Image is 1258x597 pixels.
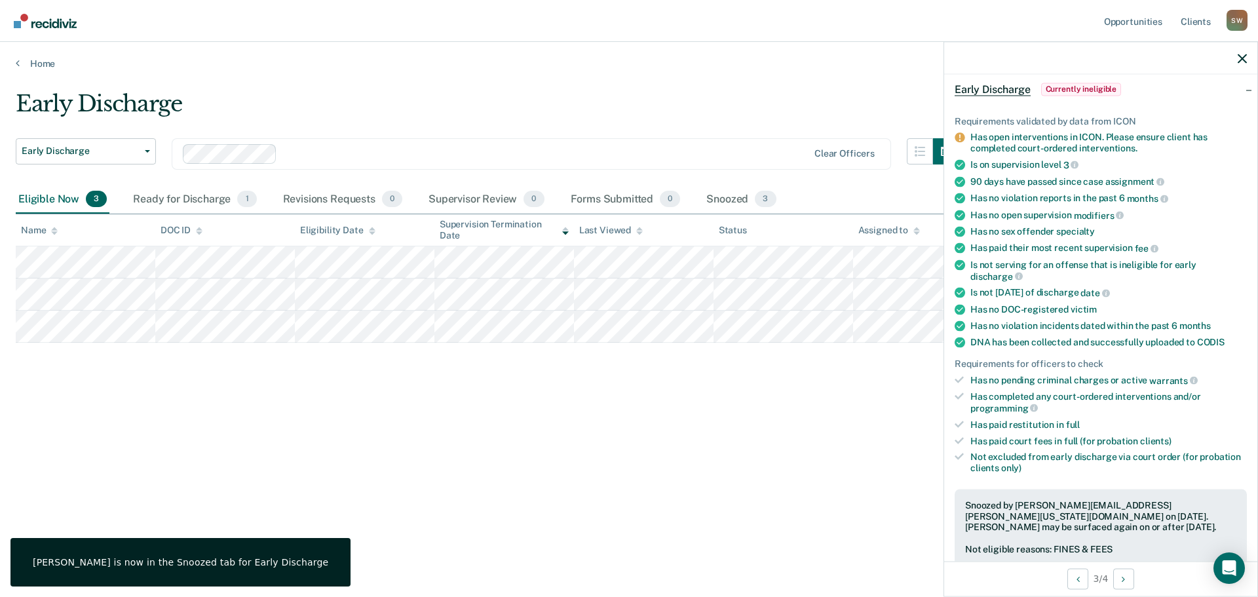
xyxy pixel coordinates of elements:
[704,185,778,214] div: Snoozed
[965,544,1236,555] div: Not eligible reasons: FINES & FEES
[970,320,1247,331] div: Has no violation incidents dated within the past 6
[970,209,1247,221] div: Has no open supervision
[970,391,1247,414] div: Has completed any court-ordered interventions and/or
[970,259,1247,281] div: Is not serving for an offense that is ineligible for early
[1213,552,1245,584] div: Open Intercom Messenger
[22,145,140,157] span: Early Discharge
[579,225,643,236] div: Last Viewed
[300,225,375,236] div: Eligibility Date
[1227,10,1248,31] button: Profile dropdown button
[970,226,1247,237] div: Has no sex offender
[86,191,107,208] span: 3
[1105,176,1164,187] span: assignment
[426,185,547,214] div: Supervisor Review
[1080,288,1109,298] span: date
[944,68,1257,110] div: Early DischargeCurrently ineligible
[130,185,259,214] div: Ready for Discharge
[1063,159,1079,170] span: 3
[970,336,1247,347] div: DNA has been collected and successfully uploaded to
[970,176,1247,187] div: 90 days have passed since case
[814,148,875,159] div: Clear officers
[970,271,1023,281] span: discharge
[21,225,58,236] div: Name
[970,132,1247,154] div: Has open interventions in ICON. Please ensure client has completed court-ordered interventions.
[970,419,1247,430] div: Has paid restitution in
[524,191,544,208] span: 0
[970,303,1247,315] div: Has no DOC-registered
[1127,193,1168,203] span: months
[970,159,1247,170] div: Is on supervision level
[1179,320,1211,330] span: months
[1197,336,1225,347] span: CODIS
[1067,568,1088,589] button: Previous Opportunity
[955,83,1031,96] span: Early Discharge
[1149,375,1198,385] span: warrants
[1135,243,1158,254] span: fee
[719,225,747,236] div: Status
[1113,568,1134,589] button: Next Opportunity
[970,402,1038,413] span: programming
[382,191,402,208] span: 0
[1041,83,1122,96] span: Currently ineligible
[970,193,1247,204] div: Has no violation reports in the past 6
[1140,435,1172,446] span: clients)
[237,191,256,208] span: 1
[1074,210,1124,220] span: modifiers
[568,185,683,214] div: Forms Submitted
[161,225,202,236] div: DOC ID
[1066,419,1080,429] span: full
[280,185,405,214] div: Revisions Requests
[14,14,77,28] img: Recidiviz
[1056,226,1095,237] span: specialty
[33,556,328,568] div: [PERSON_NAME] is now in the Snoozed tab for Early Discharge
[970,287,1247,299] div: Is not [DATE] of discharge
[755,191,776,208] span: 3
[970,374,1247,386] div: Has no pending criminal charges or active
[955,115,1247,126] div: Requirements validated by data from ICON
[970,242,1247,254] div: Has paid their most recent supervision
[16,185,109,214] div: Eligible Now
[1001,463,1021,473] span: only)
[965,499,1236,532] div: Snoozed by [PERSON_NAME][EMAIL_ADDRESS][PERSON_NAME][US_STATE][DOMAIN_NAME] on [DATE]. [PERSON_NA...
[858,225,920,236] div: Assigned to
[16,90,959,128] div: Early Discharge
[970,452,1247,474] div: Not excluded from early discharge via court order (for probation clients
[1227,10,1248,31] div: S W
[660,191,680,208] span: 0
[970,435,1247,446] div: Has paid court fees in full (for probation
[944,561,1257,596] div: 3 / 4
[1071,303,1097,314] span: victim
[16,58,1242,69] a: Home
[440,219,569,241] div: Supervision Termination Date
[955,358,1247,369] div: Requirements for officers to check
